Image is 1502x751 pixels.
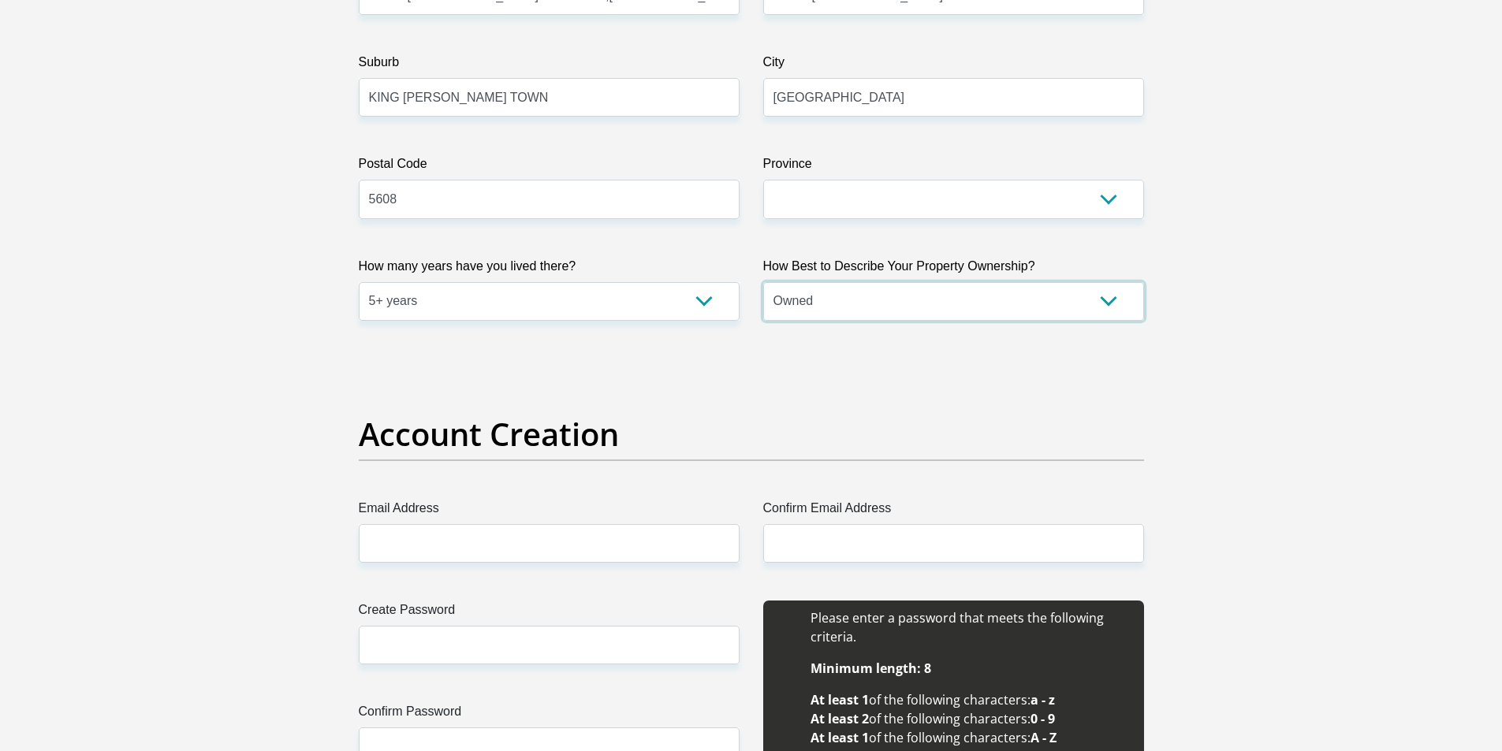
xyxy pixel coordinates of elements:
input: Postal Code [359,180,740,218]
label: Suburb [359,53,740,78]
select: Please Select a Province [763,180,1144,218]
input: City [763,78,1144,117]
label: Confirm Email Address [763,499,1144,524]
label: Confirm Password [359,702,740,727]
label: Create Password [359,600,740,626]
input: Create Password [359,626,740,664]
b: At least 2 [811,710,869,727]
b: a - z [1031,691,1055,708]
label: City [763,53,1144,78]
input: Confirm Email Address [763,524,1144,563]
label: How Best to Describe Your Property Ownership? [763,257,1144,282]
b: At least 1 [811,691,869,708]
li: of the following characters: [811,728,1128,747]
input: Suburb [359,78,740,117]
li: Please enter a password that meets the following criteria. [811,608,1128,646]
li: of the following characters: [811,690,1128,709]
b: Minimum length: 8 [811,660,931,677]
label: Email Address [359,499,740,524]
select: Please select a value [763,282,1144,321]
select: Please select a value [359,282,740,321]
b: At least 1 [811,729,869,746]
b: 0 - 9 [1031,710,1055,727]
label: Postal Code [359,154,740,180]
li: of the following characters: [811,709,1128,728]
h2: Account Creation [359,415,1144,453]
b: A - Z [1031,729,1057,746]
input: Email Address [359,524,740,563]
label: How many years have you lived there? [359,257,740,282]
label: Province [763,154,1144,180]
